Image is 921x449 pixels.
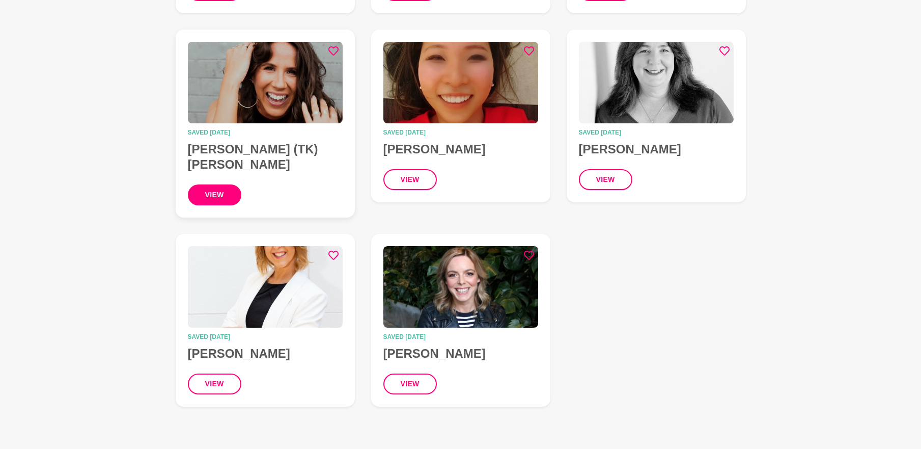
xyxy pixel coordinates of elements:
h4: [PERSON_NAME] [188,346,343,361]
img: Kat Millar [188,246,343,328]
time: Saved [DATE] [383,129,538,136]
h4: [PERSON_NAME] [383,346,538,361]
button: view [383,169,437,190]
a: Kat MillarSaved [DATE][PERSON_NAME]view [176,234,355,407]
h4: [PERSON_NAME] [579,142,734,157]
a: Theresa LiewSaved [DATE][PERSON_NAME]view [371,30,550,202]
a: Jenni HardingSaved [DATE][PERSON_NAME]view [567,30,746,202]
time: Saved [DATE] [383,334,538,340]
img: Theresa Liew [383,42,538,123]
h4: [PERSON_NAME] [383,142,538,157]
button: view [188,374,241,394]
button: view [579,169,632,190]
button: view [383,374,437,394]
time: Saved [DATE] [188,129,343,136]
button: view [188,184,241,205]
a: Emma McMillanSaved [DATE][PERSON_NAME]view [371,234,550,407]
time: Saved [DATE] [579,129,734,136]
a: Taliah-Kate (TK) ByronSaved [DATE][PERSON_NAME] (TK) [PERSON_NAME]view [176,30,355,218]
time: Saved [DATE] [188,334,343,340]
h4: [PERSON_NAME] (TK) [PERSON_NAME] [188,142,343,172]
img: Emma McMillan [383,246,538,328]
img: Jenni Harding [579,42,734,123]
img: Taliah-Kate (TK) Byron [188,42,343,123]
